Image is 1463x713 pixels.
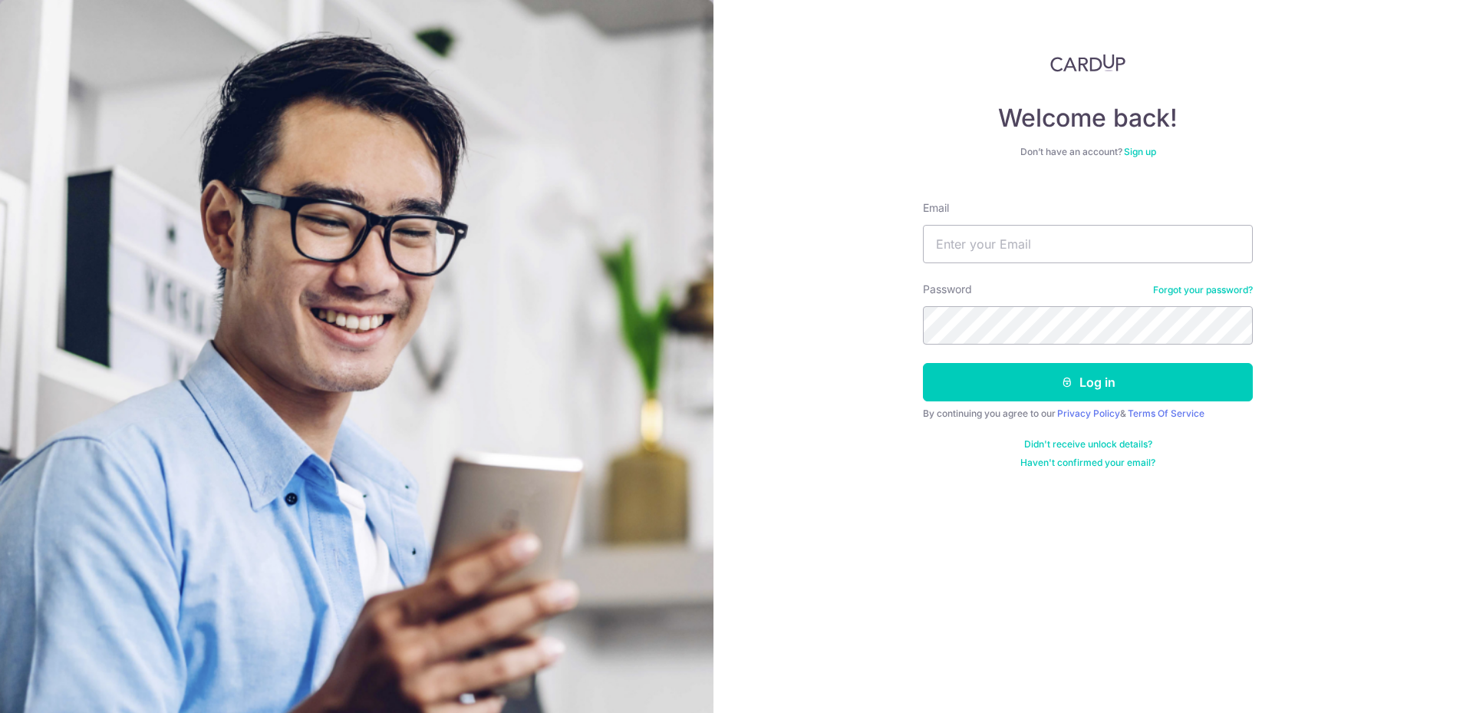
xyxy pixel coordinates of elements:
[1024,438,1152,451] a: Didn't receive unlock details?
[923,408,1253,420] div: By continuing you agree to our &
[923,363,1253,401] button: Log in
[923,103,1253,134] h4: Welcome back!
[923,146,1253,158] div: Don’t have an account?
[923,282,972,297] label: Password
[1128,408,1204,419] a: Terms Of Service
[1153,284,1253,296] a: Forgot your password?
[1124,146,1156,157] a: Sign up
[1050,54,1125,72] img: CardUp Logo
[1020,457,1155,469] a: Haven't confirmed your email?
[923,200,949,216] label: Email
[923,225,1253,263] input: Enter your Email
[1057,408,1120,419] a: Privacy Policy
